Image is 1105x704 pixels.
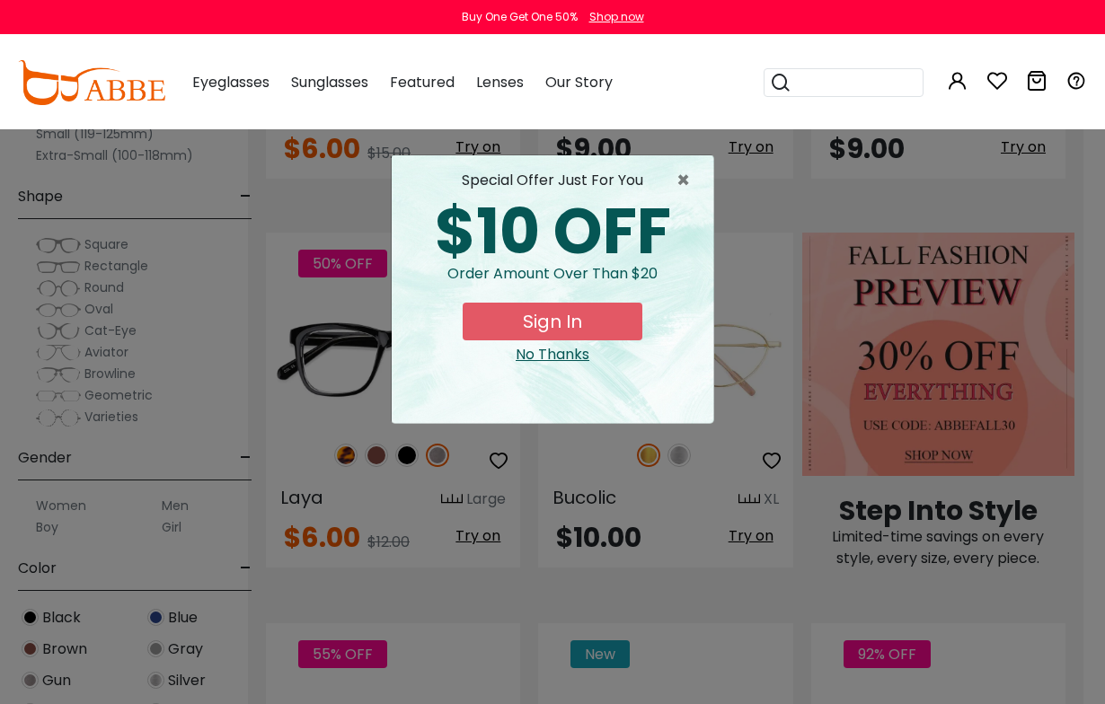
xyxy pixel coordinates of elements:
div: Shop now [589,9,644,25]
div: Order amount over than $20 [406,263,699,303]
a: Shop now [580,9,644,24]
div: Buy One Get One 50% [462,9,578,25]
span: × [676,170,699,191]
span: Eyeglasses [192,72,270,92]
button: Sign In [463,303,642,340]
span: Sunglasses [291,72,368,92]
button: Close [676,170,699,191]
span: Lenses [476,72,524,92]
div: $10 OFF [406,200,699,263]
img: abbeglasses.com [18,60,165,105]
span: Our Story [545,72,613,92]
div: Close [406,344,699,365]
span: Featured [390,72,455,92]
div: special offer just for you [406,170,699,191]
